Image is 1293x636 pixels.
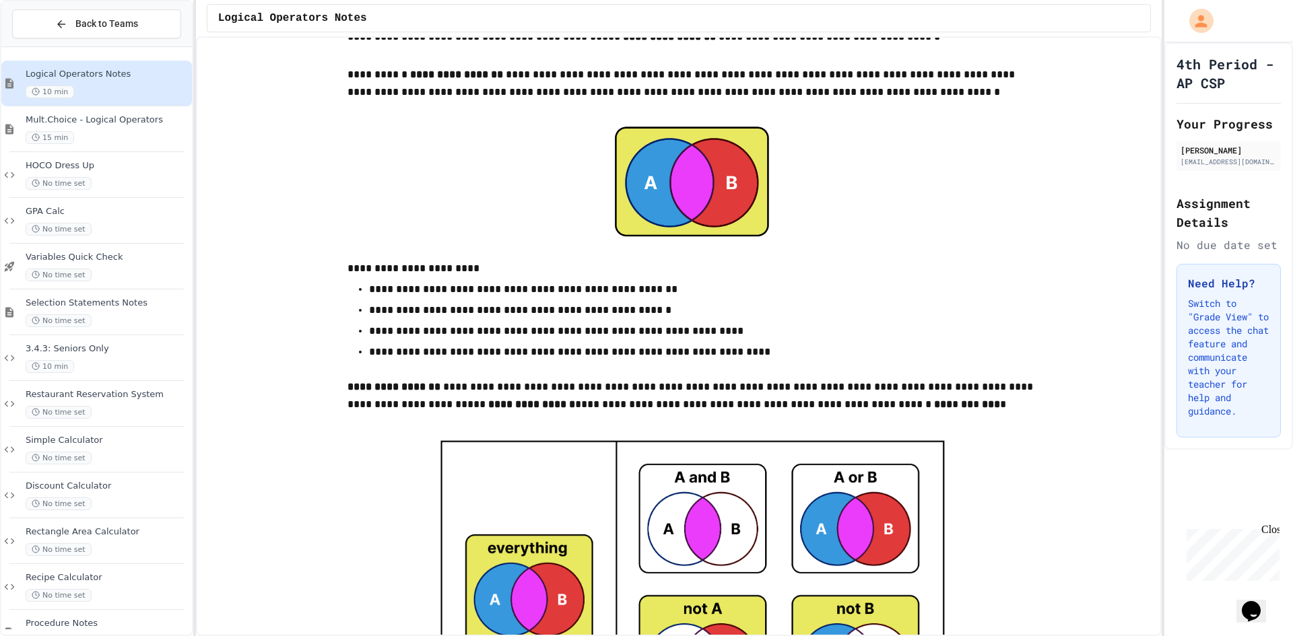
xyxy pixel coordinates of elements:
iframe: chat widget [1236,582,1280,623]
h2: Assignment Details [1176,194,1281,232]
span: Procedure Notes [26,618,189,629]
h3: Need Help? [1188,275,1269,291]
span: No time set [26,497,92,510]
span: GPA Calc [26,206,189,217]
div: My Account [1175,5,1217,36]
span: Back to Teams [75,17,138,31]
span: No time set [26,314,92,327]
span: Simple Calculator [26,435,189,446]
span: Logical Operators Notes [26,69,189,80]
span: HOCO Dress Up [26,160,189,172]
p: Switch to "Grade View" to access the chat feature and communicate with your teacher for help and ... [1188,297,1269,418]
span: No time set [26,589,92,602]
span: Recipe Calculator [26,572,189,584]
button: Back to Teams [12,9,181,38]
span: Logical Operators Notes [218,10,367,26]
span: Variables Quick Check [26,252,189,263]
span: Restaurant Reservation System [26,389,189,400]
span: 10 min [26,360,74,373]
h2: Your Progress [1176,114,1281,133]
span: No time set [26,452,92,464]
div: [PERSON_NAME] [1181,144,1277,156]
div: No due date set [1176,237,1281,253]
span: Mult.Choice - Logical Operators [26,114,189,126]
span: Rectangle Area Calculator [26,526,189,538]
span: No time set [26,223,92,236]
span: No time set [26,543,92,556]
span: 3.4.3: Seniors Only [26,343,189,355]
span: No time set [26,177,92,190]
span: 15 min [26,131,74,144]
span: Selection Statements Notes [26,297,189,309]
div: Chat with us now!Close [5,5,93,85]
span: No time set [26,406,92,419]
span: No time set [26,269,92,281]
div: [EMAIL_ADDRESS][DOMAIN_NAME] [1181,157,1277,167]
h1: 4th Period - AP CSP [1176,55,1281,92]
span: Discount Calculator [26,481,189,492]
iframe: chat widget [1181,524,1280,581]
span: 10 min [26,85,74,98]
